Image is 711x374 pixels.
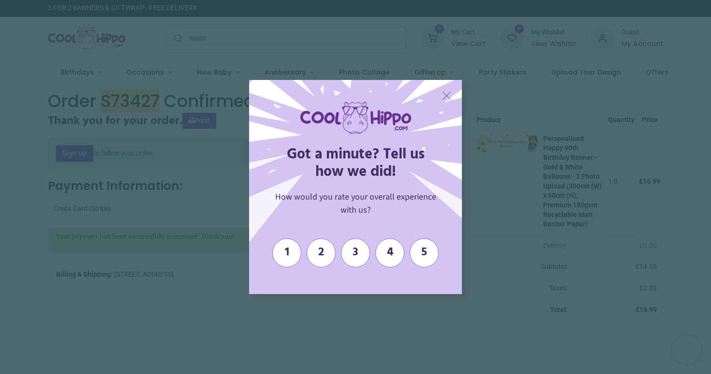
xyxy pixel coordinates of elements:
span: 4 [381,246,399,260]
span: 2 [312,246,330,260]
span: How would you rate your overall experience with us? [275,191,436,216]
span: X [442,88,452,103]
span: 3 [346,246,365,260]
span: 1 [278,246,296,260]
img: logo-coolhippo.com_1754486641143.png [300,102,411,133]
span: 5 [415,246,433,260]
span: Got a minute? Tell us how we did! [287,143,425,184]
